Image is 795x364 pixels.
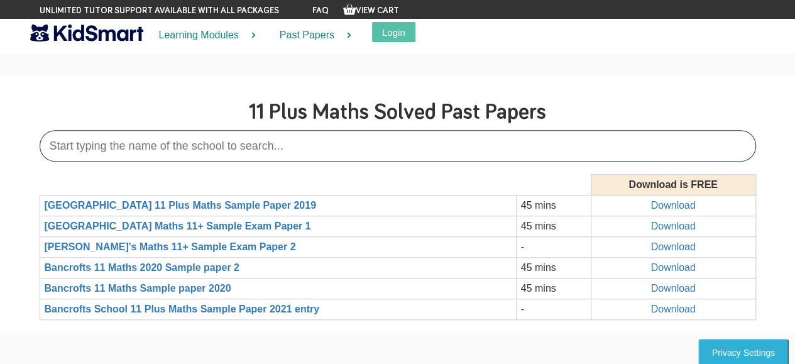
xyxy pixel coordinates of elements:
td: 45 mins [516,258,591,279]
img: KidSmart logo [30,22,143,44]
a: Past Papers [264,19,359,52]
h2: 11 Plus Maths Solved Past Papers [40,101,756,124]
a: [GEOGRAPHIC_DATA] Maths 11+ Sample Exam Paper 1 [45,221,311,231]
a: Learning Modules [143,19,264,52]
a: Download [650,241,695,252]
td: 45 mins [516,216,591,237]
a: Bancrofts 11 Maths Sample paper 2020 [45,283,231,294]
b: Download is FREE [628,179,717,190]
td: - [516,299,591,320]
a: Download [650,262,695,273]
a: FAQ [312,6,329,15]
a: Download [650,283,695,294]
a: Bancrofts School 11 Plus Maths Sample Paper 2021 entry [45,304,320,314]
td: 45 mins [516,196,591,216]
button: Login [372,22,415,42]
td: 45 mins [516,279,591,299]
a: Download [650,200,695,211]
a: View Cart [343,6,399,15]
a: Bancrofts 11 Maths 2020 Sample paper 2 [45,262,239,273]
input: Start typing the name of the school to search... [40,130,756,162]
a: [GEOGRAPHIC_DATA] 11 Plus Maths Sample Paper 2019 [45,200,316,211]
td: - [516,237,591,258]
a: [PERSON_NAME]'s Maths 11+ Sample Exam Paper 2 [45,241,296,252]
img: Your items in the shopping basket [343,3,356,16]
span: Unlimited tutor support available with all packages [40,4,279,17]
a: Download [650,304,695,314]
a: Download [650,221,695,231]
